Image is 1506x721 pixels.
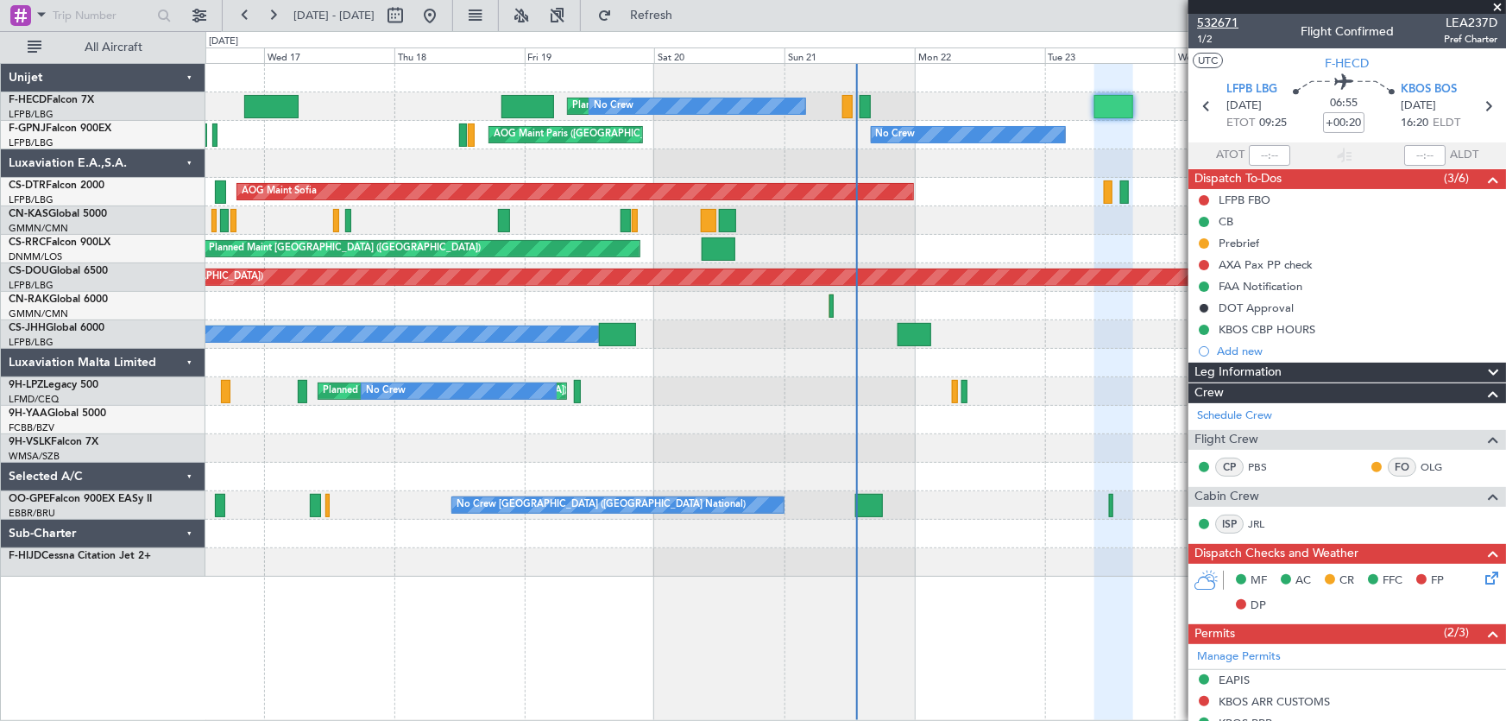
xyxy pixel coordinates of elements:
span: 16:20 [1401,115,1428,132]
a: CN-RAKGlobal 6000 [9,294,108,305]
span: F-HECD [1326,54,1370,73]
a: LFPB/LBG [9,108,54,121]
span: CS-DTR [9,180,46,191]
span: ALDT [1450,147,1478,164]
a: DNMM/LOS [9,250,62,263]
div: KBOS CBP HOURS [1219,322,1315,337]
div: Tue 23 [1045,47,1175,63]
a: FCBB/BZV [9,421,54,434]
span: F-HIJD [9,551,41,561]
div: KBOS ARR CUSTOMS [1219,694,1330,709]
input: --:-- [1249,145,1290,166]
div: CP [1215,458,1244,477]
span: CS-DOU [9,266,49,276]
div: EAPIS [1219,673,1250,687]
div: Sun 21 [785,47,915,63]
div: Prebrief [1219,236,1259,250]
div: Wed 17 [264,47,394,63]
a: F-HECDFalcon 7X [9,95,94,105]
div: No Crew [876,122,916,148]
a: LFPB/LBG [9,193,54,206]
a: Manage Permits [1197,648,1281,666]
button: All Aircraft [19,34,187,61]
span: F-GPNJ [9,123,46,134]
a: F-HIJDCessna Citation Jet 2+ [9,551,151,561]
div: Planned Maint [GEOGRAPHIC_DATA] ([GEOGRAPHIC_DATA]) [209,236,481,262]
span: 9H-YAA [9,408,47,419]
div: CB [1219,214,1233,229]
a: OLG [1421,459,1459,475]
span: 06:55 [1330,95,1358,112]
div: AOG Maint Paris ([GEOGRAPHIC_DATA]) [494,122,675,148]
a: LFPB/LBG [9,279,54,292]
div: No Crew [594,93,633,119]
span: CN-KAS [9,209,48,219]
span: Dispatch To-Dos [1194,169,1282,189]
span: CS-RRC [9,237,46,248]
a: 9H-LPZLegacy 500 [9,380,98,390]
a: 9H-YAAGlobal 5000 [9,408,106,419]
div: AXA Pax PP check [1219,257,1313,272]
div: [DATE] [209,35,238,49]
span: ELDT [1433,115,1460,132]
span: Dispatch Checks and Weather [1194,544,1358,564]
span: FP [1431,572,1444,590]
span: Flight Crew [1194,430,1258,450]
a: 9H-VSLKFalcon 7X [9,437,98,447]
span: 9H-LPZ [9,380,43,390]
span: MF [1251,572,1267,590]
div: DOT Approval [1219,300,1294,315]
input: Trip Number [53,3,152,28]
span: Permits [1194,624,1235,644]
span: All Aircraft [45,41,182,54]
a: OO-GPEFalcon 900EX EASy II [9,494,152,504]
button: Refresh [589,2,693,29]
div: FAA Notification [1219,279,1302,294]
span: AC [1295,572,1311,590]
a: CS-DOUGlobal 6500 [9,266,108,276]
span: Crew [1194,383,1224,403]
a: WMSA/SZB [9,450,60,463]
a: LFPB/LBG [9,136,54,149]
div: Thu 18 [394,47,525,63]
span: Pref Charter [1444,32,1497,47]
div: No Crew [GEOGRAPHIC_DATA] ([GEOGRAPHIC_DATA] National) [457,492,746,518]
a: CS-JHHGlobal 6000 [9,323,104,333]
span: ATOT [1216,147,1244,164]
span: CR [1339,572,1354,590]
a: GMMN/CMN [9,222,68,235]
span: DP [1251,598,1266,615]
a: LFMD/CEQ [9,393,59,406]
span: CN-RAK [9,294,49,305]
a: GMMN/CMN [9,307,68,320]
a: PBS [1248,459,1287,475]
span: F-HECD [9,95,47,105]
span: 09:25 [1259,115,1287,132]
span: Refresh [615,9,688,22]
span: KBOS BOS [1401,81,1457,98]
div: No Crew [366,378,406,404]
div: AOG Maint Sofia [242,179,317,205]
span: (3/6) [1444,169,1469,187]
span: 9H-VSLK [9,437,51,447]
span: 532671 [1197,14,1238,32]
a: F-GPNJFalcon 900EX [9,123,111,134]
div: Mon 22 [915,47,1045,63]
div: Add new [1217,344,1497,358]
span: ETOT [1226,115,1255,132]
a: LFPB/LBG [9,336,54,349]
span: Leg Information [1194,363,1282,383]
div: LFPB FBO [1219,193,1270,207]
span: [DATE] - [DATE] [293,8,375,23]
div: Flight Confirmed [1301,23,1394,41]
a: CS-RRCFalcon 900LX [9,237,110,248]
div: ISP [1215,515,1244,534]
a: EBBR/BRU [9,507,55,520]
span: [DATE] [1226,98,1262,115]
span: (2/3) [1444,623,1469,642]
div: Sat 20 [654,47,785,63]
span: CS-JHH [9,323,46,333]
span: OO-GPE [9,494,49,504]
a: Schedule Crew [1197,408,1272,425]
span: [DATE] [1401,98,1436,115]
